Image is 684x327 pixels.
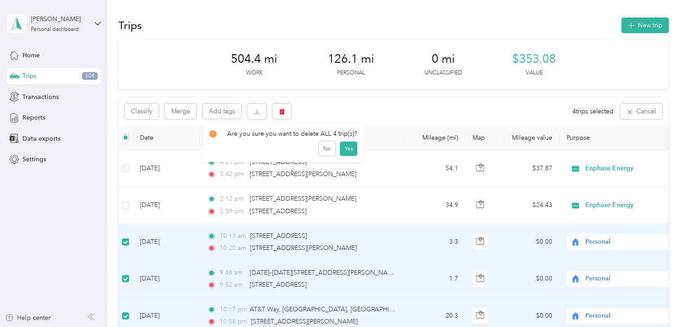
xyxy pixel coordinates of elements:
[585,163,667,173] span: Enphase Energy
[251,318,358,325] span: [STREET_ADDRESS][PERSON_NAME]
[465,125,497,150] th: Map
[125,103,159,119] button: Classify
[250,158,307,166] span: [STREET_ADDRESS]
[118,21,142,30] h1: Trips
[328,52,374,66] span: 126.1 mi
[220,231,246,241] span: 10:13 am
[512,52,556,66] span: $353.08
[31,14,87,24] div: [PERSON_NAME]
[497,224,559,261] td: $0.00
[22,134,61,143] span: Data exports
[585,274,667,284] span: Personal
[22,155,46,164] span: Settings
[165,103,196,119] button: Merge
[82,72,98,80] span: 608
[585,237,667,247] span: Personal
[250,281,307,288] span: [STREET_ADDRESS]
[620,103,662,119] button: Cancel
[133,224,200,261] td: [DATE]
[220,305,245,314] span: 10:17 pm
[319,142,335,156] button: No
[424,69,462,77] p: Unclassified
[497,150,559,187] td: $37.87
[220,157,245,167] span: 4:29 pm
[406,125,465,150] th: Mileage (mi)
[250,244,357,252] span: [STREET_ADDRESS][PERSON_NAME]
[22,113,45,122] span: Reports
[246,69,263,77] p: Work
[133,187,200,224] td: [DATE]
[5,313,51,323] button: Help center
[220,243,246,253] span: 10:20 am
[133,125,200,150] th: Date
[406,224,465,261] td: 3.3
[250,232,307,240] span: [STREET_ADDRESS]
[585,311,667,321] span: Personal
[250,170,356,178] span: [STREET_ADDRESS][PERSON_NAME]
[250,305,483,313] span: AT&T Way, [GEOGRAPHIC_DATA], [GEOGRAPHIC_DATA], [GEOGRAPHIC_DATA]
[497,261,559,297] td: $0.00
[585,200,667,210] span: Enphase Energy
[200,125,406,150] th: Locations
[250,269,398,276] span: [DATE]–[DATE][STREET_ADDRESS][PERSON_NAME]
[406,150,465,187] td: 54.1
[497,125,559,150] th: Mileage value
[220,194,245,204] span: 2:12 pm
[203,103,241,119] button: Add tags
[406,187,465,224] td: 34.9
[31,27,79,32] div: Personal dashboard
[133,150,200,187] td: [DATE]
[497,187,559,224] td: $24.43
[22,92,59,102] span: Transactions
[406,261,465,297] td: 1.7
[231,52,277,66] span: 504.4 mi
[220,317,247,327] span: 10:56 pm
[220,207,245,216] span: 2:59 pm
[250,195,356,202] span: [STREET_ADDRESS][PERSON_NAME]
[220,268,245,278] span: 9:48 am
[220,280,245,290] span: 9:52 am
[340,142,357,156] button: Yes
[526,69,543,77] p: Value
[634,277,684,327] iframe: Everlance-gr Chat Button Frame
[250,207,307,215] span: [STREET_ADDRESS]
[220,169,245,179] span: 5:42 pm
[572,107,614,116] span: 4 trips selected
[337,69,365,77] p: Personal
[209,129,358,138] div: Are you sure you want to delete ALL 4 trip(s)?
[22,71,36,81] span: Trips
[621,17,669,33] button: New trip
[22,51,40,60] span: Home
[133,261,200,297] td: [DATE]
[432,52,455,66] span: 0 mi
